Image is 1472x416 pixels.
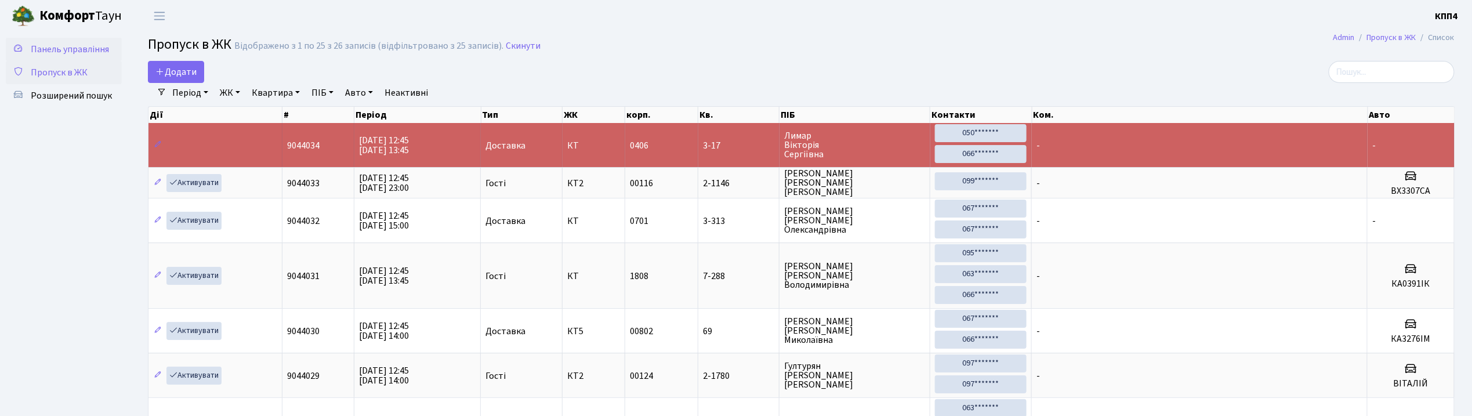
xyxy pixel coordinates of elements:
[359,134,409,157] span: [DATE] 12:45 [DATE] 13:45
[630,370,653,382] span: 00124
[485,141,525,150] span: Доставка
[148,34,231,55] span: Пропуск в ЖК
[630,270,648,283] span: 1808
[1372,215,1376,227] span: -
[166,267,222,285] a: Активувати
[12,5,35,28] img: logo.png
[155,66,197,78] span: Додати
[247,83,304,103] a: Квартира
[1333,31,1355,44] a: Admin
[481,107,563,123] th: Тип
[1032,107,1368,123] th: Ком.
[703,216,774,226] span: 3-313
[168,83,213,103] a: Період
[1368,107,1455,123] th: Авто
[148,107,282,123] th: Дії
[287,270,320,283] span: 9044031
[779,107,930,123] th: ПІБ
[784,262,925,290] span: [PERSON_NAME] [PERSON_NAME] Володимирівна
[784,317,925,345] span: [PERSON_NAME] [PERSON_NAME] Миколаївна
[6,61,122,84] a: Пропуск в ЖК
[31,66,88,79] span: Пропуск в ЖК
[630,325,653,338] span: 00802
[145,6,174,26] button: Переключити навігацію
[166,212,222,230] a: Активувати
[380,83,433,103] a: Неактивні
[1316,26,1472,50] nav: breadcrumb
[234,41,503,52] div: Відображено з 1 по 25 з 26 записів (відфільтровано з 25 записів).
[703,272,774,281] span: 7-288
[1372,186,1449,197] h5: ВХ3307СА
[287,215,320,227] span: 9044032
[359,172,409,194] span: [DATE] 12:45 [DATE] 23:00
[166,367,222,385] a: Активувати
[6,38,122,61] a: Панель управління
[630,177,653,190] span: 00116
[1036,325,1040,338] span: -
[148,61,204,83] a: Додати
[359,320,409,342] span: [DATE] 12:45 [DATE] 14:00
[359,209,409,232] span: [DATE] 12:45 [DATE] 15:00
[567,141,620,150] span: КТ
[39,6,95,25] b: Комфорт
[630,215,648,227] span: 0701
[485,179,506,188] span: Гості
[287,325,320,338] span: 9044030
[567,216,620,226] span: КТ
[784,361,925,389] span: Гултурян [PERSON_NAME] [PERSON_NAME]
[485,327,525,336] span: Доставка
[39,6,122,26] span: Таун
[625,107,698,123] th: корп.
[282,107,355,123] th: #
[287,370,320,382] span: 9044029
[6,84,122,107] a: Розширений пошук
[287,177,320,190] span: 9044033
[567,179,620,188] span: КТ2
[287,139,320,152] span: 9044034
[1372,278,1449,290] h5: КА0391ІК
[567,371,620,381] span: КТ2
[698,107,779,123] th: Кв.
[567,272,620,281] span: КТ
[703,141,774,150] span: 3-17
[340,83,378,103] a: Авто
[567,327,620,336] span: КТ5
[1372,378,1449,389] h5: ВІТАЛІЙ
[1329,61,1455,83] input: Пошук...
[784,169,925,197] span: [PERSON_NAME] [PERSON_NAME] [PERSON_NAME]
[1036,139,1040,152] span: -
[784,207,925,234] span: [PERSON_NAME] [PERSON_NAME] Олександрівна
[359,265,409,287] span: [DATE] 12:45 [DATE] 13:45
[485,216,525,226] span: Доставка
[630,139,648,152] span: 0406
[31,89,112,102] span: Розширений пошук
[1036,270,1040,283] span: -
[784,131,925,159] span: Лимар Вікторія Сергіївна
[307,83,338,103] a: ПІБ
[703,327,774,336] span: 69
[1416,31,1455,44] li: Список
[1435,10,1458,23] b: КПП4
[703,179,774,188] span: 2-1146
[506,41,541,52] a: Скинути
[703,371,774,381] span: 2-1780
[1367,31,1416,44] a: Пропуск в ЖК
[166,322,222,340] a: Активувати
[31,43,109,56] span: Панель управління
[930,107,1032,123] th: Контакти
[1372,139,1376,152] span: -
[359,364,409,387] span: [DATE] 12:45 [DATE] 14:00
[485,272,506,281] span: Гості
[215,83,245,103] a: ЖК
[1435,9,1458,23] a: КПП4
[1036,177,1040,190] span: -
[1372,334,1449,345] h5: КА3276ІМ
[354,107,481,123] th: Період
[485,371,506,381] span: Гості
[1036,215,1040,227] span: -
[166,174,222,192] a: Активувати
[1036,370,1040,382] span: -
[563,107,625,123] th: ЖК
